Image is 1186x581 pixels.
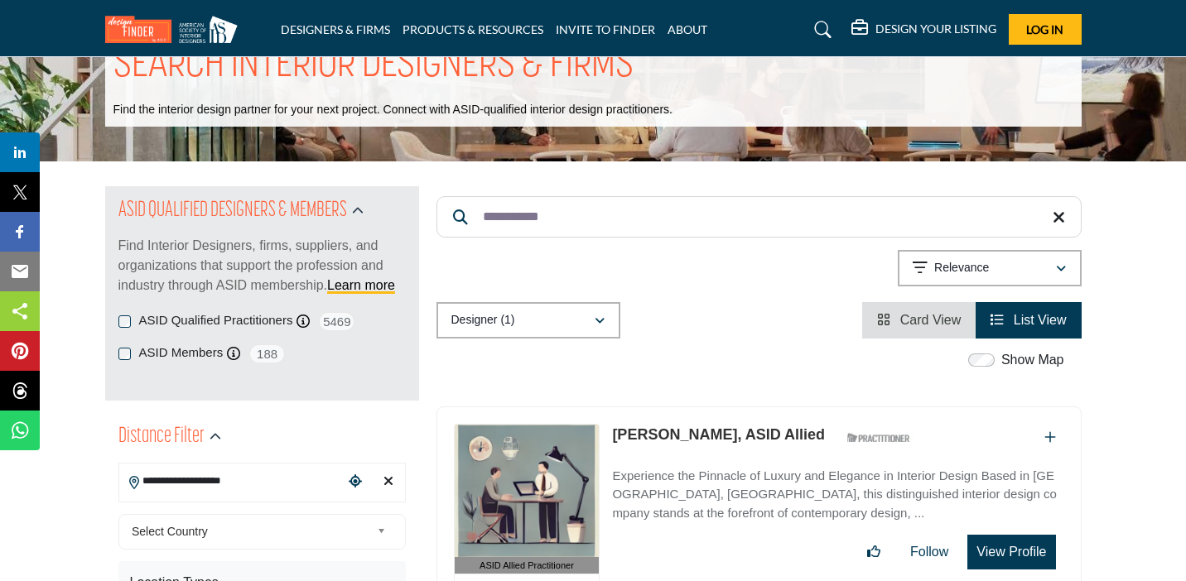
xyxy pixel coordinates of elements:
[113,102,673,118] p: Find the interior design partner for your next project. Connect with ASID-qualified interior desi...
[455,425,600,557] img: Violet Clarke, ASID Allied
[436,302,620,339] button: Designer (1)
[119,465,343,497] input: Search Location
[1026,22,1063,36] span: Log In
[898,250,1082,286] button: Relevance
[798,17,842,43] a: Search
[1014,313,1067,327] span: List View
[851,20,996,40] div: DESIGN YOUR LISTING
[967,535,1055,569] button: View Profile
[1044,430,1056,444] a: Add To List
[612,424,825,446] p: Violet Clarke, ASID Allied
[612,426,825,443] a: [PERSON_NAME], ASID Allied
[934,260,989,276] p: Relevance
[991,313,1066,327] a: View List
[480,559,574,573] span: ASID Allied Practitioner
[139,311,293,330] label: ASID Qualified Practitioners
[841,428,915,449] img: ASID Qualified Practitioners Badge Icon
[118,196,347,226] h2: ASID QUALIFIED DESIGNERS & MEMBERS
[1009,14,1082,45] button: Log In
[875,22,996,36] h5: DESIGN YOUR LISTING
[668,22,707,36] a: ABOUT
[139,343,224,363] label: ASID Members
[1001,350,1064,370] label: Show Map
[612,467,1063,523] p: Experience the Pinnacle of Luxury and Elegance in Interior Design Based in [GEOGRAPHIC_DATA], [GE...
[976,302,1081,339] li: List View
[113,41,634,92] h1: SEARCH INTERIOR DESIGNERS & FIRMS
[376,464,401,500] div: Clear search location
[455,425,600,574] a: ASID Allied Practitioner
[327,278,395,292] a: Learn more
[403,22,543,36] a: PRODUCTS & RESOURCES
[856,535,891,569] button: Like listing
[877,313,961,327] a: View Card
[318,311,355,332] span: 5469
[118,315,131,328] input: ASID Qualified Practitioners checkbox
[556,22,655,36] a: INVITE TO FINDER
[899,535,959,569] button: Follow
[612,457,1063,523] a: Experience the Pinnacle of Luxury and Elegance in Interior Design Based in [GEOGRAPHIC_DATA], [GE...
[451,312,515,329] p: Designer (1)
[436,196,1082,238] input: Search Keyword
[248,343,286,364] span: 188
[343,464,368,500] div: Choose your current location
[281,22,390,36] a: DESIGNERS & FIRMS
[862,302,976,339] li: Card View
[118,422,205,452] h2: Distance Filter
[118,348,131,360] input: ASID Members checkbox
[118,236,406,295] p: Find Interior Designers, firms, suppliers, and organizations that support the profession and indu...
[132,521,370,541] span: Select Country
[900,313,962,327] span: Card View
[105,16,246,43] img: Site Logo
